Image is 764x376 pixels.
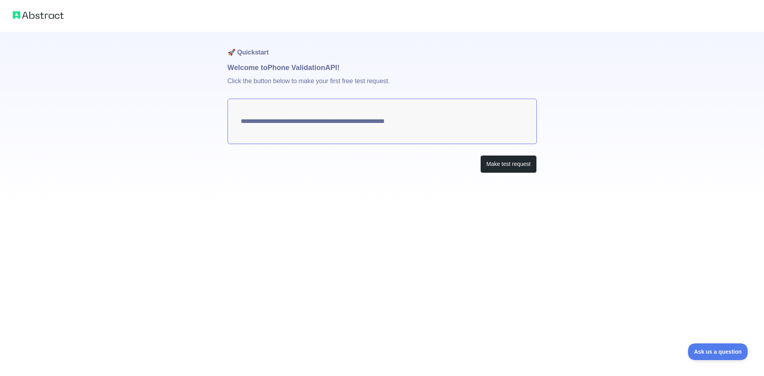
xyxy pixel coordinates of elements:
img: Abstract logo [13,10,64,21]
iframe: Toggle Customer Support [688,343,748,360]
h1: Welcome to Phone Validation API! [228,62,537,73]
p: Click the button below to make your first free test request. [228,73,537,99]
button: Make test request [480,155,536,173]
h1: 🚀 Quickstart [228,32,537,62]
